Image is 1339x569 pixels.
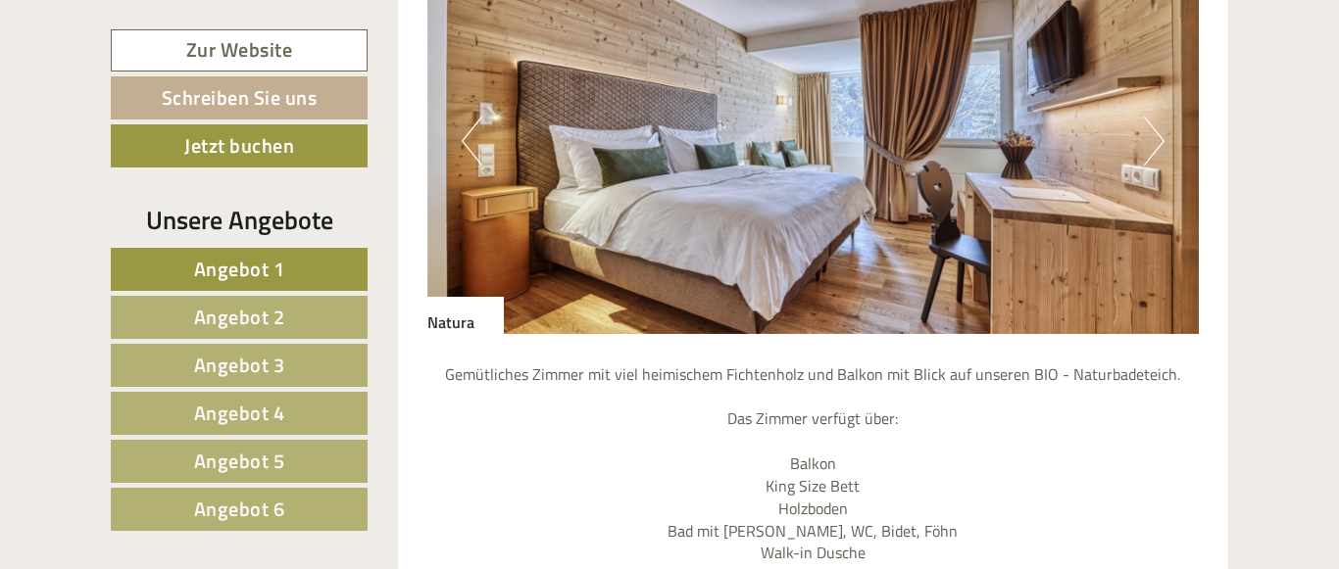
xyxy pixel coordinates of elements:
[111,76,368,119] a: Schreiben Sie uns
[1144,117,1165,166] button: Next
[194,350,285,380] span: Angebot 3
[194,494,285,524] span: Angebot 6
[111,29,368,71] a: Zur Website
[427,297,504,334] div: Natura
[194,254,285,284] span: Angebot 1
[194,398,285,428] span: Angebot 4
[111,124,368,167] a: Jetzt buchen
[462,117,482,166] button: Previous
[194,446,285,476] span: Angebot 5
[194,302,285,332] span: Angebot 2
[111,202,368,238] div: Unsere Angebote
